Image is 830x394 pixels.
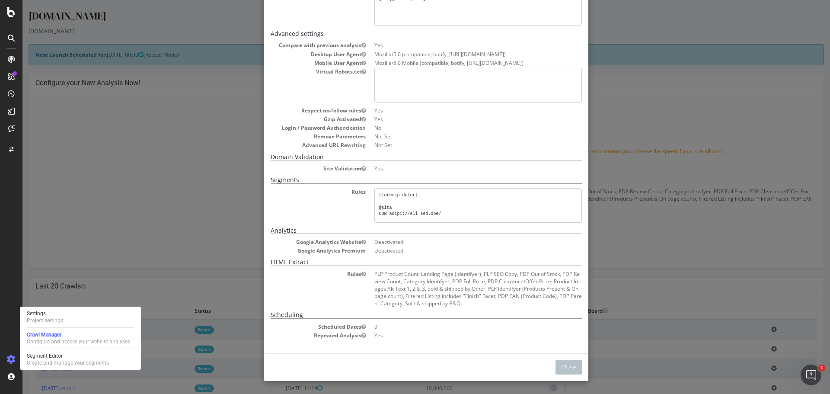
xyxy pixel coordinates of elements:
[248,227,559,234] h5: Analytics
[248,165,343,172] dt: Site Validation
[248,188,343,195] dt: Rules
[352,133,559,140] dd: Not Set
[27,352,109,359] div: Segment Editor
[352,141,559,149] dd: Not Set
[801,365,821,385] iframe: Intercom live chat
[23,309,137,325] a: SettingsProject settings
[248,154,559,160] h5: Domain Validation
[352,59,559,67] dd: Mozilla/5.0 Mobile (compatible; botify; [URL][DOMAIN_NAME])
[352,107,559,114] dd: Yes
[248,30,559,37] h5: Advanced settings
[248,68,343,75] dt: Virtual Robots.txt
[27,359,109,366] div: Create and manage your segments
[248,59,343,67] dt: Mobile User Agent
[248,141,343,149] dt: Advanced URL Rewriting
[352,323,559,330] dd: 0
[248,270,343,278] dt: Rules
[352,115,559,123] dd: Yes
[352,332,559,339] dd: Yes
[23,352,137,367] a: Segment EditorCreate and manage your segments
[27,331,130,338] div: Crawl Manager
[248,107,343,114] dt: Respect no-follow rules
[248,311,559,318] h5: Scheduling
[352,51,559,58] dd: Mozilla/5.0 (compatible; botify; [URL][DOMAIN_NAME])
[248,259,559,266] h5: HTML Extract
[248,124,343,131] dt: Login / Password Authentication
[248,176,559,183] h5: Segments
[352,124,559,131] dd: No
[27,317,63,324] div: Project settings
[248,42,343,49] dt: Compare with previous analysis
[248,247,343,254] dt: Google Analytics Premium
[352,247,559,254] dd: Deactivated
[248,332,343,339] dt: Repeated Analysis
[248,115,343,123] dt: Gzip Activated
[23,330,137,346] a: Crawl ManagerConfigure and access your website analyses
[27,338,130,345] div: Configure and access your website analyses
[352,165,559,172] dd: Yes
[27,310,63,317] div: Settings
[352,270,559,308] dd: PLP Product Count, Landing Page (identifyer), PLP SEO Copy, PDP Out of Stock, PDP Review Count, C...
[248,51,343,58] dt: Desktop User Agent
[533,360,559,375] button: Close
[352,188,559,223] pre: [loremip:dolor] @sita CON adipi://eli.sed.doe/ @temporin utlabore etdo @magnaali enim *.adm* @ven...
[248,238,343,246] dt: Google Analytics Website
[352,238,559,246] dd: Deactivated
[352,42,559,49] dd: Yes
[818,365,825,372] span: 1
[248,133,343,140] dt: Remove Parameters
[248,323,343,330] dt: Scheduled Dates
